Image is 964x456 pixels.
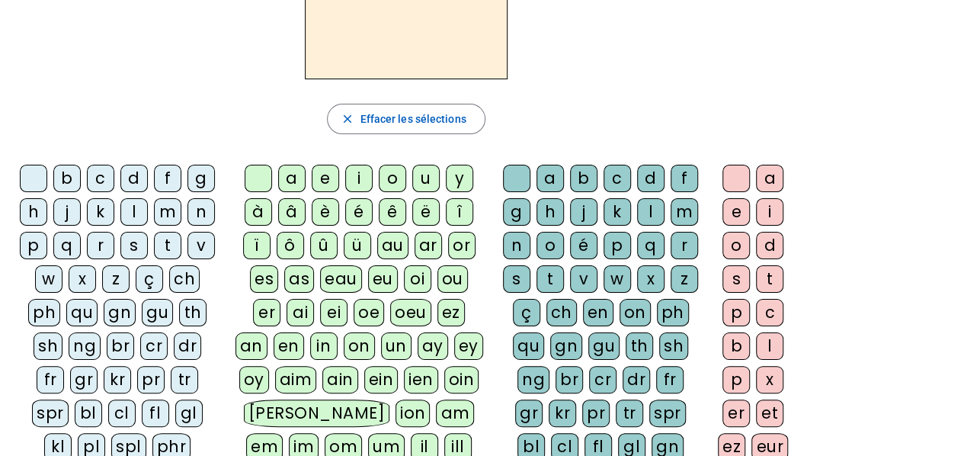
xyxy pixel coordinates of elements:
div: on [620,299,651,326]
div: î [446,198,473,226]
div: sh [34,332,62,360]
div: a [278,165,306,192]
div: au [377,232,408,259]
div: gl [175,400,203,427]
div: à [245,198,272,226]
div: v [187,232,215,259]
span: Effacer les sélections [360,110,466,128]
div: i [345,165,373,192]
button: Effacer les sélections [327,104,485,134]
div: dr [623,366,650,393]
div: eau [320,265,362,293]
div: ç [136,265,163,293]
div: q [53,232,81,259]
div: ë [412,198,440,226]
div: fl [142,400,169,427]
div: b [722,332,750,360]
div: kr [104,366,131,393]
div: p [722,299,750,326]
div: ph [28,299,60,326]
div: t [154,232,181,259]
div: oy [239,366,269,393]
div: â [278,198,306,226]
div: r [671,232,698,259]
div: w [35,265,62,293]
div: cr [140,332,168,360]
div: è [312,198,339,226]
div: oin [444,366,479,393]
div: c [604,165,631,192]
div: p [604,232,631,259]
div: c [756,299,783,326]
div: in [310,332,338,360]
div: ph [657,299,689,326]
div: gn [104,299,136,326]
div: f [154,165,181,192]
div: x [637,265,665,293]
div: th [626,332,653,360]
div: ez [437,299,465,326]
div: ai [287,299,314,326]
div: oe [354,299,384,326]
div: n [503,232,530,259]
div: ey [454,332,483,360]
div: y [446,165,473,192]
div: an [235,332,267,360]
div: ien [404,366,438,393]
div: ï [243,232,271,259]
div: on [344,332,375,360]
div: eu [368,265,398,293]
div: d [637,165,665,192]
div: l [120,198,148,226]
div: ng [517,366,549,393]
div: c [87,165,114,192]
div: br [107,332,134,360]
div: en [583,299,613,326]
div: pr [137,366,165,393]
div: gr [70,366,98,393]
div: t [756,265,783,293]
div: en [274,332,304,360]
div: o [379,165,406,192]
div: h [20,198,47,226]
div: i [756,198,783,226]
div: pr [582,400,610,427]
div: kr [549,400,576,427]
div: oi [404,265,431,293]
div: [PERSON_NAME] [244,400,389,427]
div: x [756,366,783,393]
div: es [250,265,278,293]
div: v [570,265,597,293]
div: é [570,232,597,259]
div: l [637,198,665,226]
div: oeu [390,299,431,326]
div: b [570,165,597,192]
div: g [503,198,530,226]
div: a [756,165,783,192]
div: spr [32,400,69,427]
div: o [722,232,750,259]
div: ng [69,332,101,360]
div: j [53,198,81,226]
div: ch [546,299,577,326]
div: k [604,198,631,226]
div: er [253,299,280,326]
div: et [756,400,783,427]
div: e [722,198,750,226]
div: th [179,299,207,326]
div: m [671,198,698,226]
div: ion [396,400,431,427]
div: qu [66,299,98,326]
div: er [722,400,750,427]
div: a [536,165,564,192]
div: fr [656,366,684,393]
div: ei [320,299,347,326]
div: ch [169,265,200,293]
div: or [448,232,476,259]
div: qu [513,332,544,360]
div: gu [142,299,173,326]
div: ar [415,232,442,259]
mat-icon: close [340,112,354,126]
div: gu [588,332,620,360]
div: d [120,165,148,192]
